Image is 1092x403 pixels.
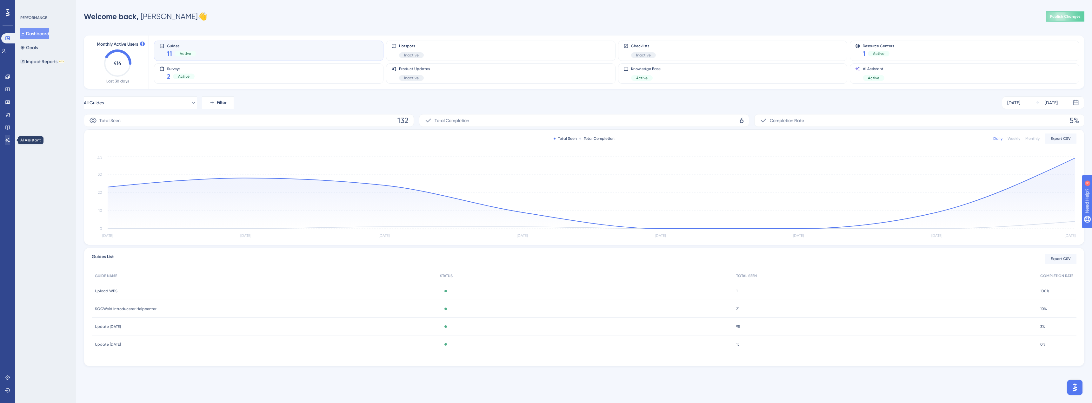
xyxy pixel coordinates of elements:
div: Daily [993,136,1002,141]
span: STATUS [440,273,453,278]
span: Export CSV [1051,136,1071,141]
div: BETA [59,60,64,63]
tspan: [DATE] [240,233,251,238]
tspan: [DATE] [517,233,528,238]
span: Surveys [167,66,195,71]
span: 10% [1040,306,1047,311]
span: 2 [167,72,170,81]
span: Active [873,51,884,56]
tspan: [DATE] [931,233,942,238]
span: 6 [740,115,744,126]
div: Monthly [1025,136,1040,141]
span: 5% [1069,115,1079,126]
tspan: 20 [98,190,102,195]
tspan: 30 [98,172,102,177]
button: Export CSV [1045,133,1076,144]
span: Monthly Active Users [97,41,138,48]
span: AI Assistant [863,66,884,71]
span: Inactive [636,53,651,58]
div: [DATE] [1045,99,1058,107]
button: Filter [202,96,234,109]
div: 4 [44,3,46,8]
span: Knowledge Base [631,66,661,71]
span: 1 [863,49,865,58]
div: [PERSON_NAME] 👋 [84,11,207,22]
tspan: 40 [97,156,102,160]
div: Total Seen [554,136,577,141]
span: Export CSV [1051,256,1071,261]
span: Filter [217,99,227,107]
tspan: [DATE] [793,233,804,238]
div: PERFORMANCE [20,15,47,20]
span: Last 30 days [106,79,129,84]
tspan: [DATE] [379,233,390,238]
span: Active [178,74,190,79]
button: Publish Changes [1046,11,1084,22]
span: 95 [736,324,740,329]
span: Hotspots [399,43,424,49]
span: Update [DATE] [95,324,121,329]
span: Product Updates [399,66,430,71]
span: Guides [167,43,196,48]
tspan: 0 [100,226,102,231]
span: Completion Rate [770,117,804,124]
span: 132 [397,115,409,126]
span: Need Help? [15,2,40,9]
tspan: 10 [98,208,102,213]
span: GUIDE NAME [95,273,117,278]
span: Active [180,51,191,56]
button: Dashboard [20,28,49,39]
span: Inactive [404,53,419,58]
tspan: [DATE] [102,233,113,238]
span: Inactive [404,75,419,81]
span: Checklists [631,43,656,49]
button: All Guides [84,96,197,109]
iframe: UserGuiding AI Assistant Launcher [1065,378,1084,397]
span: 3% [1040,324,1045,329]
span: Resource Centers [863,43,894,48]
span: All Guides [84,99,104,107]
text: 414 [114,60,122,66]
div: Total Completion [579,136,615,141]
span: 11 [167,49,172,58]
button: Goals [20,42,38,53]
tspan: [DATE] [655,233,666,238]
span: Active [868,75,879,81]
span: Upload WPS [95,289,117,294]
button: Export CSV [1045,254,1076,264]
span: 15 [736,342,740,347]
span: 0% [1040,342,1046,347]
div: [DATE] [1007,99,1020,107]
button: Impact ReportsBETA [20,56,64,67]
div: Weekly [1008,136,1020,141]
span: SOCWeld introducerer Helpcenter [95,306,156,311]
span: 21 [736,306,739,311]
span: Total Completion [435,117,469,124]
span: COMPLETION RATE [1040,273,1073,278]
span: Total Seen [99,117,121,124]
span: 100% [1040,289,1049,294]
span: Update [DATE] [95,342,121,347]
span: 1 [736,289,737,294]
span: TOTAL SEEN [736,273,757,278]
span: Welcome back, [84,12,139,21]
span: Publish Changes [1050,14,1081,19]
tspan: [DATE] [1065,233,1075,238]
span: Active [636,75,648,81]
span: Guides List [92,253,114,264]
